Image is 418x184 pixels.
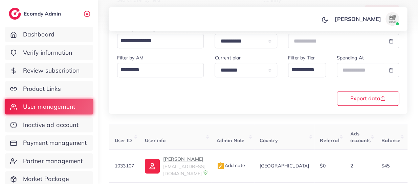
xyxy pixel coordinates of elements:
span: $0 [320,163,325,169]
a: Dashboard [5,27,93,42]
label: Current plan [215,54,242,61]
a: Payment management [5,135,93,151]
a: logoEcomdy Admin [9,8,63,20]
span: Admin Note [217,137,245,143]
img: 9CAL8B2pu8EFxCJHYAAAAldEVYdGRhdGU6Y3JlYXRlADIwMjItMTItMDlUMDQ6NTg6MzkrMDA6MDBXSlgLAAAAJXRFWHRkYXR... [203,170,208,175]
span: Product Links [23,84,61,93]
span: Review subscription [23,66,80,75]
div: Search for option [117,34,204,48]
img: logo [9,8,21,20]
span: Balance [381,137,400,143]
a: Inactive ad account [5,117,93,133]
span: Market Package [23,175,69,183]
a: Partner management [5,153,93,169]
a: [PERSON_NAME]avatar [331,12,402,26]
span: Export data [350,96,386,101]
div: Search for option [117,63,204,77]
span: 1033107 [115,163,134,169]
span: Partner management [23,157,83,165]
span: [GEOGRAPHIC_DATA] [260,163,309,169]
a: Product Links [5,81,93,97]
span: Verify information [23,48,72,57]
span: [EMAIL_ADDRESS][DOMAIN_NAME] [163,163,205,176]
a: User management [5,99,93,114]
span: Add note [217,162,245,168]
img: avatar [386,12,399,26]
p: [PERSON_NAME] [163,155,205,163]
a: [PERSON_NAME][EMAIL_ADDRESS][DOMAIN_NAME] [145,155,205,177]
span: 2 [350,163,353,169]
button: Export data [337,91,399,106]
span: Ads accounts [350,131,371,143]
input: Search for option [118,64,195,76]
span: Payment management [23,138,87,147]
input: Search for option [289,64,317,76]
img: admin_note.cdd0b510.svg [217,162,225,170]
span: User management [23,102,75,111]
span: Dashboard [23,30,54,39]
input: Search for option [118,35,195,47]
span: Referral [320,137,339,143]
span: $45 [381,163,390,169]
h2: Ecomdy Admin [24,10,63,17]
label: Filter by AM [117,54,144,61]
label: Filter by Tier [288,54,315,61]
a: Verify information [5,45,93,60]
label: Spending At [337,54,364,61]
span: User info [145,137,166,143]
div: Search for option [288,63,326,77]
img: ic-user-info.36bf1079.svg [145,159,160,174]
a: Review subscription [5,63,93,78]
span: User ID [115,137,132,143]
span: Country [260,137,278,143]
p: [PERSON_NAME] [335,15,381,23]
span: Inactive ad account [23,121,79,129]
